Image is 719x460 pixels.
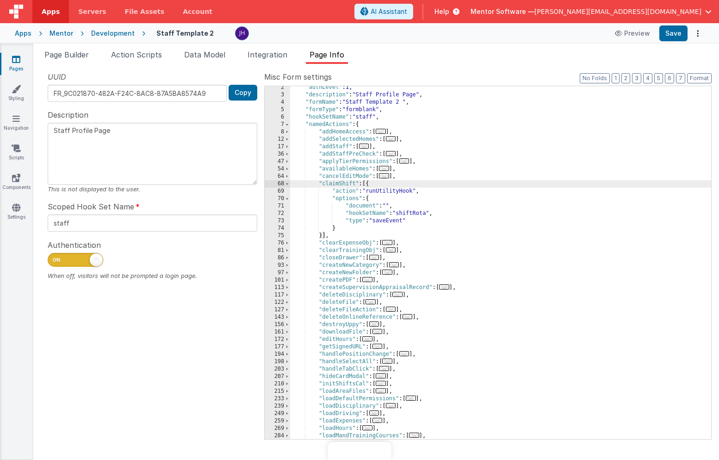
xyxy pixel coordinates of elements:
[372,418,383,423] span: ...
[125,7,165,16] span: File Assets
[265,432,290,440] div: 284
[687,73,712,83] button: Format
[48,71,66,82] span: UUID
[534,7,701,16] span: [PERSON_NAME][EMAIL_ADDRESS][DOMAIN_NAME]
[403,314,413,319] span: ...
[643,73,652,83] button: 4
[369,321,379,327] span: ...
[265,403,290,410] div: 239
[265,151,290,158] div: 36
[379,366,389,371] span: ...
[265,247,290,254] div: 81
[471,7,534,16] span: Mentor Software —
[265,262,290,269] div: 93
[265,291,290,299] div: 117
[654,73,663,83] button: 5
[265,269,290,277] div: 97
[382,240,392,245] span: ...
[111,50,162,59] span: Action Scripts
[366,299,376,304] span: ...
[265,388,290,395] div: 215
[386,247,396,252] span: ...
[632,73,641,83] button: 3
[386,403,396,408] span: ...
[362,336,372,341] span: ...
[265,395,290,403] div: 233
[236,27,248,40] img: c2badad8aad3a9dfc60afe8632b41ba8
[265,336,290,343] div: 172
[372,344,383,349] span: ...
[265,180,290,188] div: 68
[248,50,287,59] span: Integration
[392,292,403,297] span: ...
[265,425,290,432] div: 269
[372,329,383,334] span: ...
[44,50,89,59] span: Page Builder
[265,314,290,321] div: 143
[621,73,630,83] button: 2
[409,433,419,438] span: ...
[265,188,290,195] div: 69
[265,410,290,417] div: 249
[265,343,290,351] div: 177
[229,85,257,101] button: Copy
[665,73,674,83] button: 6
[184,50,225,59] span: Data Model
[48,109,88,120] span: Description
[48,271,257,280] div: When off, visitors will not be prompted a login page.
[265,113,290,121] div: 6
[265,128,290,136] div: 8
[265,365,290,373] div: 203
[264,71,332,82] span: Misc Form settings
[389,262,399,267] span: ...
[369,255,379,260] span: ...
[42,7,60,16] span: Apps
[376,381,386,386] span: ...
[50,29,73,38] div: Mentor
[265,173,290,180] div: 64
[659,25,688,41] button: Save
[265,91,290,99] div: 3
[371,7,407,16] span: AI Assistant
[265,84,290,91] div: 2
[691,27,704,40] button: Options
[265,351,290,358] div: 194
[15,29,31,38] div: Apps
[399,351,409,356] span: ...
[91,29,135,38] div: Development
[265,225,290,232] div: 74
[376,373,386,378] span: ...
[265,254,290,262] div: 86
[382,270,392,275] span: ...
[265,202,290,210] div: 71
[580,73,610,83] button: No Folds
[265,136,290,143] div: 12
[386,307,396,312] span: ...
[265,373,290,380] div: 207
[376,388,386,393] span: ...
[48,239,101,251] span: Authentication
[78,7,106,16] span: Servers
[310,50,344,59] span: Page Info
[612,73,620,83] button: 1
[265,380,290,388] div: 210
[434,7,449,16] span: Help
[265,328,290,336] div: 161
[369,410,379,416] span: ...
[379,173,389,178] span: ...
[48,185,257,194] div: This is not displayed to the user.
[265,321,290,328] div: 156
[265,121,290,128] div: 7
[265,284,290,291] div: 113
[359,144,369,149] span: ...
[265,217,290,225] div: 73
[265,306,290,314] div: 127
[609,26,656,41] button: Preview
[265,165,290,173] div: 54
[265,106,290,113] div: 5
[379,166,389,171] span: ...
[156,30,214,37] h4: Staff Template 2
[362,277,372,282] span: ...
[265,299,290,306] div: 122
[265,417,290,425] div: 259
